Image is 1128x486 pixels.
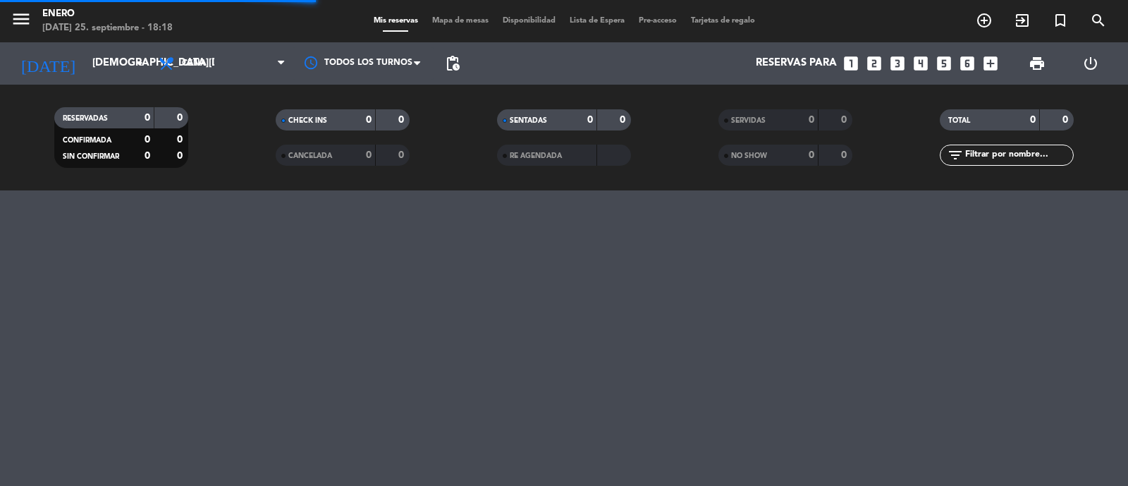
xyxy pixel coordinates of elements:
[809,115,814,125] strong: 0
[177,151,185,161] strong: 0
[731,152,767,159] span: NO SHOW
[425,17,496,25] span: Mapa de mesas
[976,12,993,29] i: add_circle_outline
[510,152,562,159] span: RE AGENDADA
[964,147,1073,163] input: Filtrar por nombre...
[1082,55,1099,72] i: power_settings_new
[935,54,953,73] i: looks_5
[841,115,850,125] strong: 0
[42,7,173,21] div: Enero
[366,150,372,160] strong: 0
[11,48,85,79] i: [DATE]
[620,115,628,125] strong: 0
[632,17,684,25] span: Pre-acceso
[11,8,32,30] i: menu
[1064,42,1117,85] div: LOG OUT
[809,150,814,160] strong: 0
[841,150,850,160] strong: 0
[63,137,111,144] span: CONFIRMADA
[145,151,150,161] strong: 0
[63,153,119,160] span: SIN CONFIRMAR
[1090,12,1107,29] i: search
[288,117,327,124] span: CHECK INS
[288,152,332,159] span: CANCELADA
[958,54,976,73] i: looks_6
[948,117,970,124] span: TOTAL
[367,17,425,25] span: Mis reservas
[731,117,766,124] span: SERVIDAS
[366,115,372,125] strong: 0
[496,17,563,25] span: Disponibilidad
[1062,115,1071,125] strong: 0
[182,59,207,68] span: Cena
[177,113,185,123] strong: 0
[865,54,883,73] i: looks_two
[398,150,407,160] strong: 0
[177,135,185,145] strong: 0
[563,17,632,25] span: Lista de Espera
[1052,12,1069,29] i: turned_in_not
[1030,115,1036,125] strong: 0
[145,113,150,123] strong: 0
[42,21,173,35] div: [DATE] 25. septiembre - 18:18
[981,54,1000,73] i: add_box
[947,147,964,164] i: filter_list
[1029,55,1046,72] span: print
[145,135,150,145] strong: 0
[510,117,547,124] span: SENTADAS
[842,54,860,73] i: looks_one
[912,54,930,73] i: looks_4
[587,115,593,125] strong: 0
[444,55,461,72] span: pending_actions
[888,54,907,73] i: looks_3
[131,55,148,72] i: arrow_drop_down
[398,115,407,125] strong: 0
[63,115,108,122] span: RESERVADAS
[1014,12,1031,29] i: exit_to_app
[756,57,837,70] span: Reservas para
[11,8,32,35] button: menu
[684,17,762,25] span: Tarjetas de regalo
